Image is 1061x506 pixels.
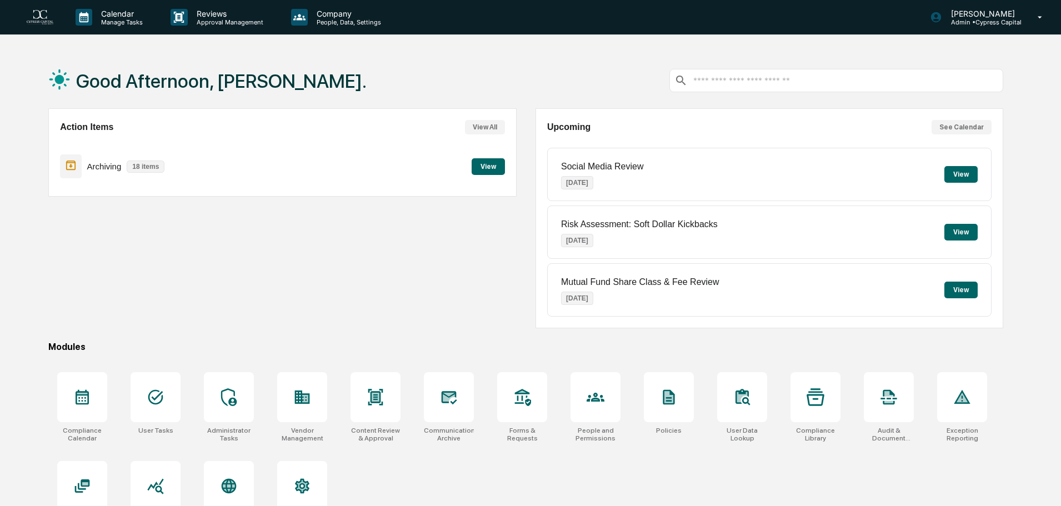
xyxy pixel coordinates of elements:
h2: Upcoming [547,122,590,132]
a: View [472,161,505,171]
h2: Action Items [60,122,113,132]
div: Vendor Management [277,427,327,442]
div: Policies [656,427,682,434]
button: View [944,166,978,183]
div: Compliance Library [790,427,840,442]
button: View [944,224,978,241]
div: User Tasks [138,427,173,434]
img: logo [27,10,53,25]
p: [DATE] [561,234,593,247]
button: See Calendar [932,120,992,134]
div: Content Review & Approval [351,427,401,442]
div: Communications Archive [424,427,474,442]
div: User Data Lookup [717,427,767,442]
h1: Good Afternoon, [PERSON_NAME]. [76,70,367,92]
p: Approval Management [188,18,269,26]
div: People and Permissions [570,427,620,442]
p: People, Data, Settings [308,18,387,26]
div: Modules [48,342,1003,352]
p: Manage Tasks [92,18,148,26]
button: View [944,282,978,298]
p: Company [308,9,387,18]
p: 18 items [127,161,164,173]
button: View All [465,120,505,134]
div: Audit & Document Logs [864,427,914,442]
div: Compliance Calendar [57,427,107,442]
p: [PERSON_NAME] [942,9,1022,18]
p: Admin • Cypress Capital [942,18,1022,26]
p: Calendar [92,9,148,18]
p: Reviews [188,9,269,18]
div: Forms & Requests [497,427,547,442]
div: Exception Reporting [937,427,987,442]
p: Social Media Review [561,162,644,172]
p: [DATE] [561,292,593,305]
p: Mutual Fund Share Class & Fee Review [561,277,719,287]
p: Risk Assessment: Soft Dollar Kickbacks [561,219,718,229]
p: [DATE] [561,176,593,189]
p: Archiving [87,162,122,171]
button: View [472,158,505,175]
div: Administrator Tasks [204,427,254,442]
